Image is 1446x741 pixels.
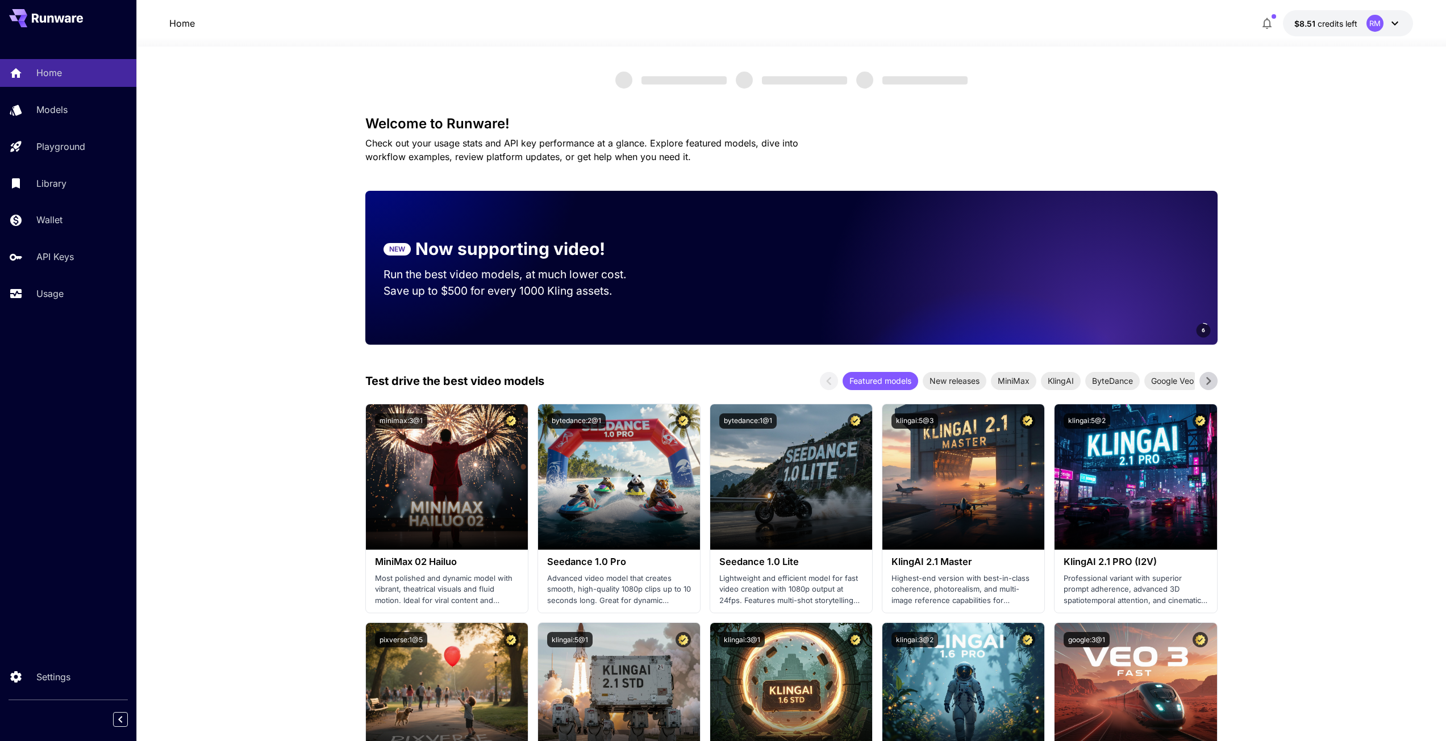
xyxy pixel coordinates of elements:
p: Home [36,66,62,79]
p: Models [36,103,68,116]
p: API Keys [36,250,74,263]
img: alt [538,404,700,550]
p: Wallet [36,213,62,227]
button: klingai:5@2 [1064,413,1110,429]
p: Usage [36,287,64,300]
button: klingai:5@3 [891,413,938,429]
button: Certified Model – Vetted for best performance and includes a commercial license. [1193,632,1208,647]
h3: Seedance 1.0 Lite [719,556,863,567]
div: KlingAI [1041,372,1081,390]
button: klingai:3@1 [719,632,765,647]
a: Home [169,16,195,30]
button: minimax:3@1 [375,413,427,429]
div: RM [1366,15,1384,32]
div: MiniMax [991,372,1036,390]
img: alt [710,404,872,550]
button: bytedance:2@1 [547,413,606,429]
button: google:3@1 [1064,632,1110,647]
h3: Seedance 1.0 Pro [547,556,691,567]
span: Featured models [843,375,918,387]
button: Certified Model – Vetted for best performance and includes a commercial license. [503,413,519,429]
button: pixverse:1@5 [375,632,427,647]
div: Featured models [843,372,918,390]
button: bytedance:1@1 [719,413,777,429]
h3: KlingAI 2.1 PRO (I2V) [1064,556,1207,567]
span: 6 [1202,326,1205,334]
div: New releases [923,372,986,390]
p: Professional variant with superior prompt adherence, advanced 3D spatiotemporal attention, and ci... [1064,573,1207,606]
span: MiniMax [991,375,1036,387]
button: Collapse sidebar [113,712,128,727]
button: Certified Model – Vetted for best performance and includes a commercial license. [1193,413,1208,429]
span: Check out your usage stats and API key performance at a glance. Explore featured models, dive int... [365,137,798,162]
p: Highest-end version with best-in-class coherence, photorealism, and multi-image reference capabil... [891,573,1035,606]
button: Certified Model – Vetted for best performance and includes a commercial license. [503,632,519,647]
button: Certified Model – Vetted for best performance and includes a commercial license. [848,632,863,647]
button: Certified Model – Vetted for best performance and includes a commercial license. [676,632,691,647]
p: Now supporting video! [415,236,605,262]
div: Collapse sidebar [122,709,136,730]
h3: KlingAI 2.1 Master [891,556,1035,567]
button: Certified Model – Vetted for best performance and includes a commercial license. [1020,413,1035,429]
img: alt [1055,404,1216,550]
div: Google Veo [1144,372,1201,390]
button: Certified Model – Vetted for best performance and includes a commercial license. [1020,632,1035,647]
p: Advanced video model that creates smooth, high-quality 1080p clips up to 10 seconds long. Great f... [547,573,691,606]
p: Most polished and dynamic model with vibrant, theatrical visuals and fluid motion. Ideal for vira... [375,573,519,606]
p: Lightweight and efficient model for fast video creation with 1080p output at 24fps. Features mult... [719,573,863,606]
p: NEW [389,244,405,254]
nav: breadcrumb [169,16,195,30]
button: Certified Model – Vetted for best performance and includes a commercial license. [676,413,691,429]
h3: Welcome to Runware! [365,116,1218,132]
p: Test drive the best video models [365,372,544,390]
span: New releases [923,375,986,387]
button: klingai:3@2 [891,632,938,647]
span: $8.51 [1294,19,1318,28]
div: ByteDance [1085,372,1140,390]
span: credits left [1318,19,1357,28]
p: Playground [36,140,85,153]
p: Library [36,177,66,190]
button: $8.51094RM [1283,10,1413,36]
button: Certified Model – Vetted for best performance and includes a commercial license. [848,413,863,429]
p: Run the best video models, at much lower cost. [384,266,648,283]
span: ByteDance [1085,375,1140,387]
p: Save up to $500 for every 1000 Kling assets. [384,283,648,299]
img: alt [882,404,1044,550]
h3: MiniMax 02 Hailuo [375,556,519,567]
button: klingai:5@1 [547,632,593,647]
span: KlingAI [1041,375,1081,387]
div: $8.51094 [1294,18,1357,30]
span: Google Veo [1144,375,1201,387]
img: alt [366,404,528,550]
p: Settings [36,670,70,684]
